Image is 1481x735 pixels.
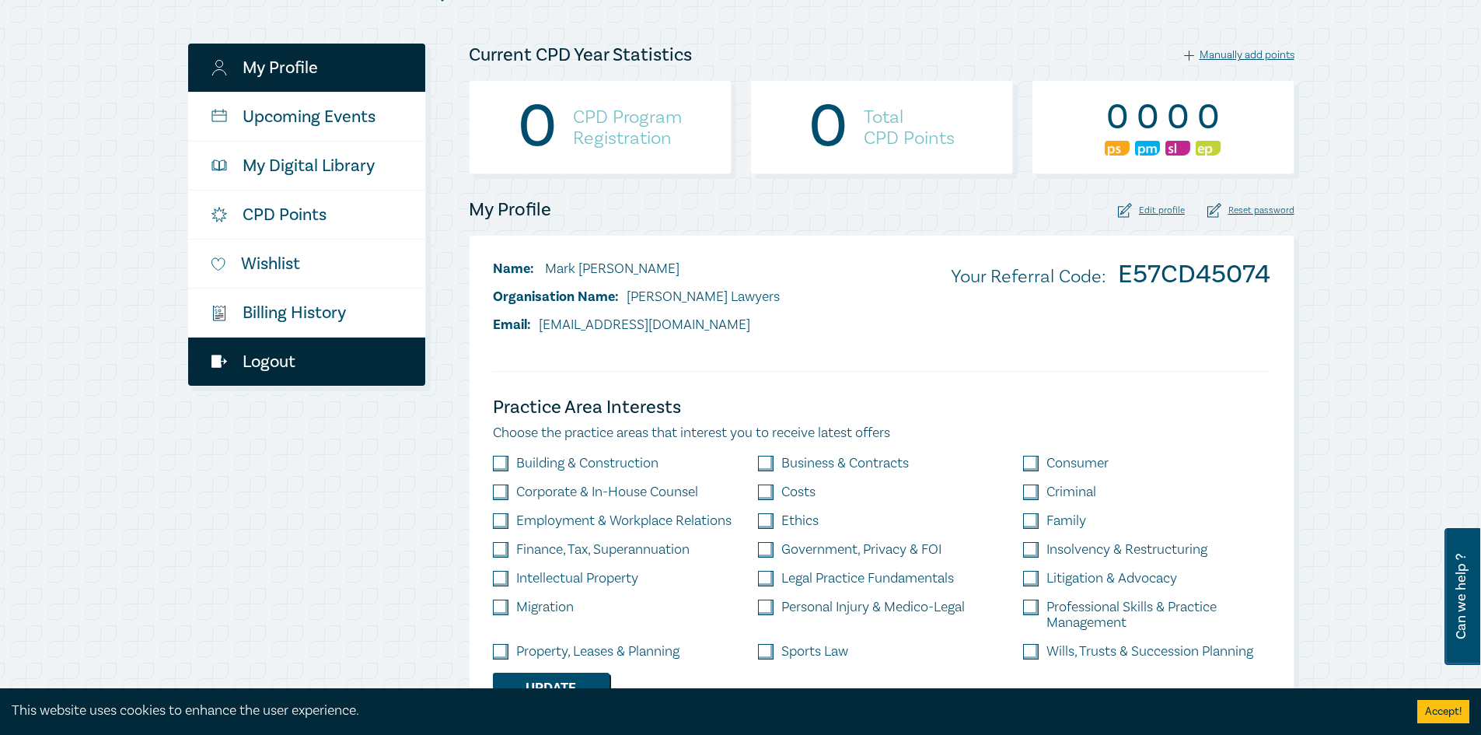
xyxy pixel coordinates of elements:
label: Consumer [1046,456,1109,471]
label: Professional Skills & Practice Management [1046,600,1270,631]
div: 0 [1165,97,1190,138]
label: Migration [516,600,574,615]
span: Email: [493,316,531,334]
div: Reset password [1207,203,1294,218]
label: Wills, Trusts & Succession Planning [1046,644,1253,660]
tspan: $ [215,308,218,315]
label: Family [1046,513,1086,529]
img: Substantive Law [1165,141,1190,156]
strong: E57CD45074 [1118,257,1270,291]
a: Logout [188,338,425,386]
label: Costs [781,485,816,500]
label: Insolvency & Restructuring [1046,542,1207,558]
div: 0 [1105,97,1130,138]
label: Employment & Workplace Relations [516,513,732,529]
div: Manually add points [1184,48,1294,62]
label: Intellectual Property [516,571,638,586]
a: My Profile [188,44,425,92]
span: Organisation Name: [493,288,619,306]
li: Mark [PERSON_NAME] [493,259,780,279]
img: Professional Skills [1105,141,1130,156]
button: Accept cookies [1417,700,1469,723]
h4: Current CPD Year Statistics [469,43,692,68]
p: Choose the practice areas that interest you to receive latest offers [493,423,1270,443]
li: [PERSON_NAME] Lawyers [493,287,780,307]
span: Name: [493,260,534,278]
label: Legal Practice Fundamentals [781,571,954,586]
span: Can we help ? [1454,537,1469,656]
label: Business & Contracts [781,456,909,471]
div: 0 [809,107,848,148]
li: [EMAIL_ADDRESS][DOMAIN_NAME] [493,315,780,335]
label: Building & Construction [516,456,658,471]
label: Sports Law [781,644,848,660]
h4: My Profile [469,198,551,222]
div: 0 [1135,97,1160,138]
label: Finance, Tax, Superannuation [516,542,690,558]
label: Ethics [781,513,819,529]
div: Edit profile [1118,203,1185,218]
a: CPD Points [188,191,425,239]
label: Criminal [1046,485,1096,500]
label: Property, Leases & Planning [516,644,679,660]
label: Personal Injury & Medico-Legal [781,600,965,615]
div: 0 [1196,97,1221,138]
img: Practice Management & Business Skills [1135,141,1160,156]
img: Ethics & Professional Responsibility [1196,141,1221,156]
div: This website uses cookies to enhance the user experience. [12,701,1394,721]
h4: CPD Program Registration [573,107,682,149]
label: Corporate & In-House Counsel [516,485,698,500]
div: 0 [518,107,557,148]
a: My Digital Library [188,142,425,190]
label: Litigation & Advocacy [1046,571,1177,586]
label: Government, Privacy & FOI [781,542,941,558]
a: Wishlist [188,240,425,288]
h4: Practice Area Interests [493,395,1270,420]
button: Update [493,673,610,702]
a: $Billing History [188,289,425,337]
a: Upcoming Events [188,93,425,141]
h4: Total CPD Points [864,107,955,149]
span: Your Referral Code: [951,264,1106,289]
